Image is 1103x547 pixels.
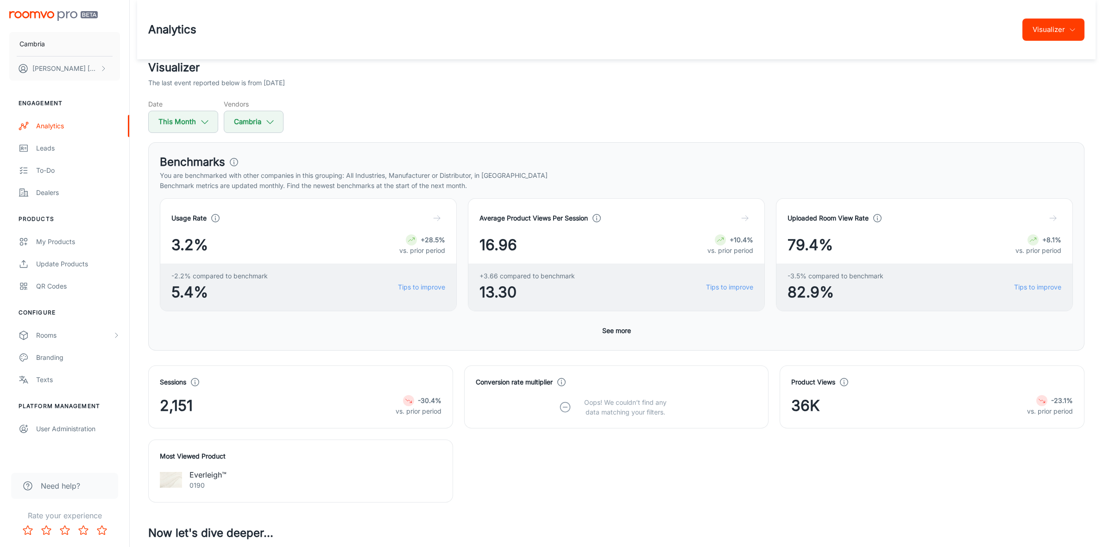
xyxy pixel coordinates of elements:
[479,271,575,281] span: +3.66 compared to benchmark
[1022,19,1084,41] button: Visualizer
[36,143,120,153] div: Leads
[707,245,753,256] p: vs. prior period
[399,245,445,256] p: vs. prior period
[160,377,186,387] h4: Sessions
[1042,236,1061,244] strong: +8.1%
[36,375,120,385] div: Texts
[418,396,441,404] strong: -30.4%
[160,469,182,491] img: Everleigh™
[476,377,553,387] h4: Conversion rate multiplier
[36,281,120,291] div: QR Codes
[37,521,56,540] button: Rate 2 star
[148,21,196,38] h1: Analytics
[9,32,120,56] button: Cambria
[93,521,111,540] button: Rate 5 star
[36,259,120,269] div: Update Products
[56,521,74,540] button: Rate 3 star
[36,121,120,131] div: Analytics
[36,165,120,176] div: To-do
[160,395,193,417] span: 2,151
[171,234,208,256] span: 3.2%
[32,63,98,74] p: [PERSON_NAME] [PERSON_NAME]
[160,154,225,170] h3: Benchmarks
[1027,406,1073,416] p: vs. prior period
[788,271,883,281] span: -3.5% compared to benchmark
[171,213,207,223] h4: Usage Rate
[148,111,218,133] button: This Month
[7,510,122,521] p: Rate your experience
[36,330,113,340] div: Rooms
[479,234,517,256] span: 16.96
[9,57,120,81] button: [PERSON_NAME] [PERSON_NAME]
[19,39,45,49] p: Cambria
[730,236,753,244] strong: +10.4%
[189,469,227,480] p: Everleigh™
[36,237,120,247] div: My Products
[706,282,753,292] a: Tips to improve
[479,281,575,303] span: 13.30
[160,181,1073,191] p: Benchmark metrics are updated monthly. Find the newest benchmarks at the start of the next month.
[9,11,98,21] img: Roomvo PRO Beta
[41,480,80,491] span: Need help?
[1014,282,1061,292] a: Tips to improve
[189,480,227,490] p: 0190
[148,99,218,109] h5: Date
[224,99,284,109] h5: Vendors
[160,170,1073,181] p: You are benchmarked with other companies in this grouping: All Industries, Manufacturer or Distri...
[36,352,120,363] div: Branding
[396,406,441,416] p: vs. prior period
[791,377,835,387] h4: Product Views
[160,451,441,461] h4: Most Viewed Product
[74,521,93,540] button: Rate 4 star
[791,395,820,417] span: 36K
[148,59,1084,76] h2: Visualizer
[224,111,284,133] button: Cambria
[479,213,588,223] h4: Average Product Views Per Session
[171,271,268,281] span: -2.2% compared to benchmark
[36,424,120,434] div: User Administration
[1051,396,1073,404] strong: -23.1%
[171,281,268,303] span: 5.4%
[148,78,285,88] p: The last event reported below is from [DATE]
[19,521,37,540] button: Rate 1 star
[788,213,869,223] h4: Uploaded Room View Rate
[599,322,635,339] button: See more
[398,282,445,292] a: Tips to improve
[421,236,445,244] strong: +28.5%
[1015,245,1061,256] p: vs. prior period
[788,281,883,303] span: 82.9%
[577,397,674,417] p: Oops! We couldn’t find any data matching your filters.
[148,525,1084,541] h3: Now let's dive deeper...
[788,234,833,256] span: 79.4%
[36,188,120,198] div: Dealers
